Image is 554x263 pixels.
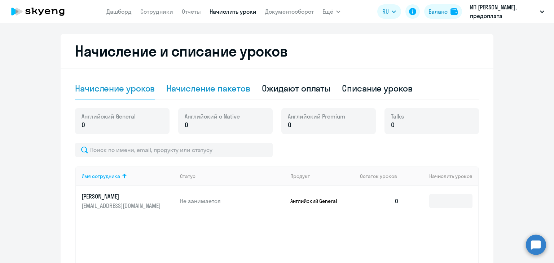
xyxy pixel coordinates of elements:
button: ИП [PERSON_NAME], предоплата [466,3,548,20]
span: 0 [391,120,395,130]
th: Начислить уроков [405,166,478,186]
a: Сотрудники [140,8,173,15]
div: Продукт [290,173,355,179]
span: Английский с Native [185,112,240,120]
p: [PERSON_NAME] [82,192,162,200]
div: Начисление пакетов [166,83,250,94]
span: 0 [288,120,291,130]
input: Поиск по имени, email, продукту или статусу [75,143,273,157]
td: 0 [354,186,405,216]
span: 0 [185,120,188,130]
div: Статус [180,173,285,179]
div: Остаток уроков [360,173,405,179]
div: Имя сотрудника [82,173,120,179]
span: RU [382,7,389,16]
p: [EMAIL_ADDRESS][DOMAIN_NAME] [82,202,162,210]
a: Отчеты [182,8,201,15]
a: Начислить уроки [210,8,256,15]
a: [PERSON_NAME][EMAIL_ADDRESS][DOMAIN_NAME] [82,192,174,210]
button: RU [377,4,401,19]
div: Начисление уроков [75,83,155,94]
span: Ещё [322,7,333,16]
span: Английский General [82,112,136,120]
span: Остаток уроков [360,173,397,179]
div: Продукт [290,173,310,179]
p: Не занимается [180,197,285,205]
div: Списание уроков [342,83,413,94]
p: Английский General [290,198,344,204]
span: Talks [391,112,404,120]
span: Английский Premium [288,112,345,120]
div: Баланс [428,7,448,16]
h2: Начисление и списание уроков [75,43,479,60]
span: 0 [82,120,85,130]
a: Документооборот [265,8,314,15]
div: Ожидают оплаты [262,83,331,94]
div: Статус [180,173,195,179]
p: ИП [PERSON_NAME], предоплата [470,3,537,20]
img: balance [450,8,458,15]
div: Имя сотрудника [82,173,174,179]
button: Балансbalance [424,4,462,19]
a: Дашборд [106,8,132,15]
button: Ещё [322,4,340,19]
